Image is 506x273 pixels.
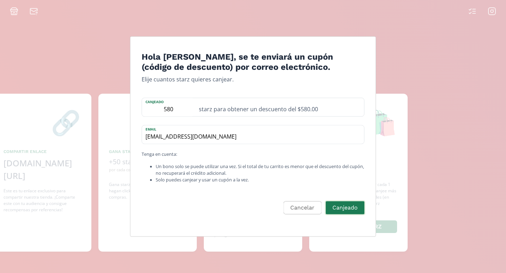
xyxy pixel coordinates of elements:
[284,201,321,214] button: Cancelar
[156,163,364,177] li: Un bono solo se puede utilizar una vez. Si el total de tu carrito es menor que el descuento del c...
[156,177,364,184] li: Solo puedes canjear y usar un cupón a la vez.
[142,125,357,132] label: email
[325,200,365,215] button: Canjeado
[142,98,195,105] label: Canjeado
[142,151,364,158] p: Tenga en cuenta:
[130,36,376,237] div: Edit Program
[142,75,364,84] p: Elije cuantos starz quieres canjear.
[195,98,364,116] div: starz para obtener un descuento del $580.00
[142,52,364,72] h4: Hola [PERSON_NAME], se te enviará un cupón (código de descuento) por correo electrónico.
